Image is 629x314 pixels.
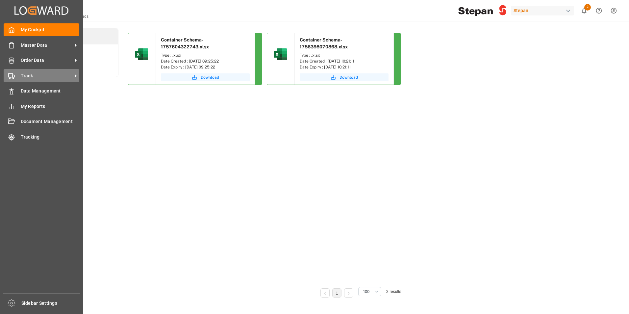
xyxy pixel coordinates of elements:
[21,42,73,49] span: Master Data
[584,4,591,11] span: 2
[300,73,389,81] button: Download
[340,74,358,80] span: Download
[4,23,79,36] a: My Cockpit
[161,58,250,64] div: Date Created : [DATE] 09:25:22
[386,289,401,294] span: 2 results
[201,74,219,80] span: Download
[511,4,577,17] button: Stepan
[161,64,250,70] div: Date Expiry : [DATE] 09:25:22
[272,46,288,62] img: microsoft-excel-2019--v1.png
[161,73,250,81] button: Download
[336,291,338,296] a: 1
[134,46,149,62] img: microsoft-excel-2019--v1.png
[511,6,574,15] div: Stepan
[21,72,73,79] span: Track
[21,118,80,125] span: Document Management
[4,130,79,143] a: Tracking
[21,103,80,110] span: My Reports
[577,3,591,18] button: show 2 new notifications
[21,88,80,94] span: Data Management
[4,85,79,97] a: Data Management
[21,300,80,307] span: Sidebar Settings
[458,5,506,16] img: Stepan_Company_logo.svg.png_1713531530.png
[358,287,381,296] button: open menu
[332,288,341,298] li: 1
[4,115,79,128] a: Document Management
[21,57,73,64] span: Order Data
[21,134,80,141] span: Tracking
[161,52,250,58] div: Type : .xlsx
[591,3,606,18] button: Help Center
[320,288,330,298] li: Previous Page
[363,289,369,295] span: 100
[300,58,389,64] div: Date Created : [DATE] 10:21:11
[300,37,348,49] span: Container Schema-1756398070868.xlsx
[21,26,80,33] span: My Cockpit
[300,52,389,58] div: Type : .xlsx
[344,288,353,298] li: Next Page
[161,37,209,49] span: Container Schema-1757604322743.xlsx
[300,64,389,70] div: Date Expiry : [DATE] 10:21:11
